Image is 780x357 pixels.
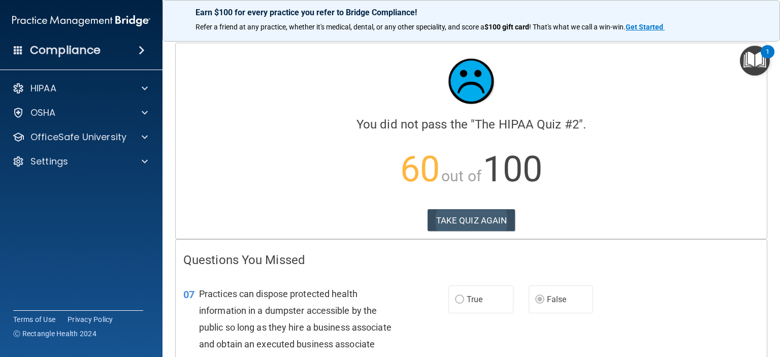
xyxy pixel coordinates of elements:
strong: $100 gift card [484,23,529,31]
div: 1 [766,52,769,65]
span: out of [441,167,481,185]
span: 100 [483,148,542,190]
h4: Questions You Missed [183,253,759,267]
span: Ⓒ Rectangle Health 2024 [13,329,96,339]
p: OSHA [30,107,56,119]
p: OfficeSafe University [30,131,126,143]
input: False [535,296,544,304]
span: 07 [183,288,194,301]
h4: Compliance [30,43,101,57]
a: Settings [12,155,148,168]
a: Get Started [626,23,665,31]
p: Settings [30,155,68,168]
span: Refer a friend at any practice, whether it's medical, dental, or any other speciality, and score a [196,23,484,31]
input: True [455,296,464,304]
a: HIPAA [12,82,148,94]
p: HIPAA [30,82,56,94]
span: False [547,295,567,304]
a: Privacy Policy [68,314,113,324]
img: PMB logo [12,11,150,31]
span: True [467,295,482,304]
a: Terms of Use [13,314,55,324]
h4: You did not pass the " ". [183,118,759,131]
img: sad_face.ecc698e2.jpg [441,51,502,112]
button: TAKE QUIZ AGAIN [428,209,515,232]
a: OfficeSafe University [12,131,148,143]
span: 60 [400,148,440,190]
a: OSHA [12,107,148,119]
strong: Get Started [626,23,663,31]
span: The HIPAA Quiz #2 [475,117,579,132]
button: Open Resource Center, 1 new notification [740,46,770,76]
p: Earn $100 for every practice you refer to Bridge Compliance! [196,8,747,17]
span: ! That's what we call a win-win. [529,23,626,31]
